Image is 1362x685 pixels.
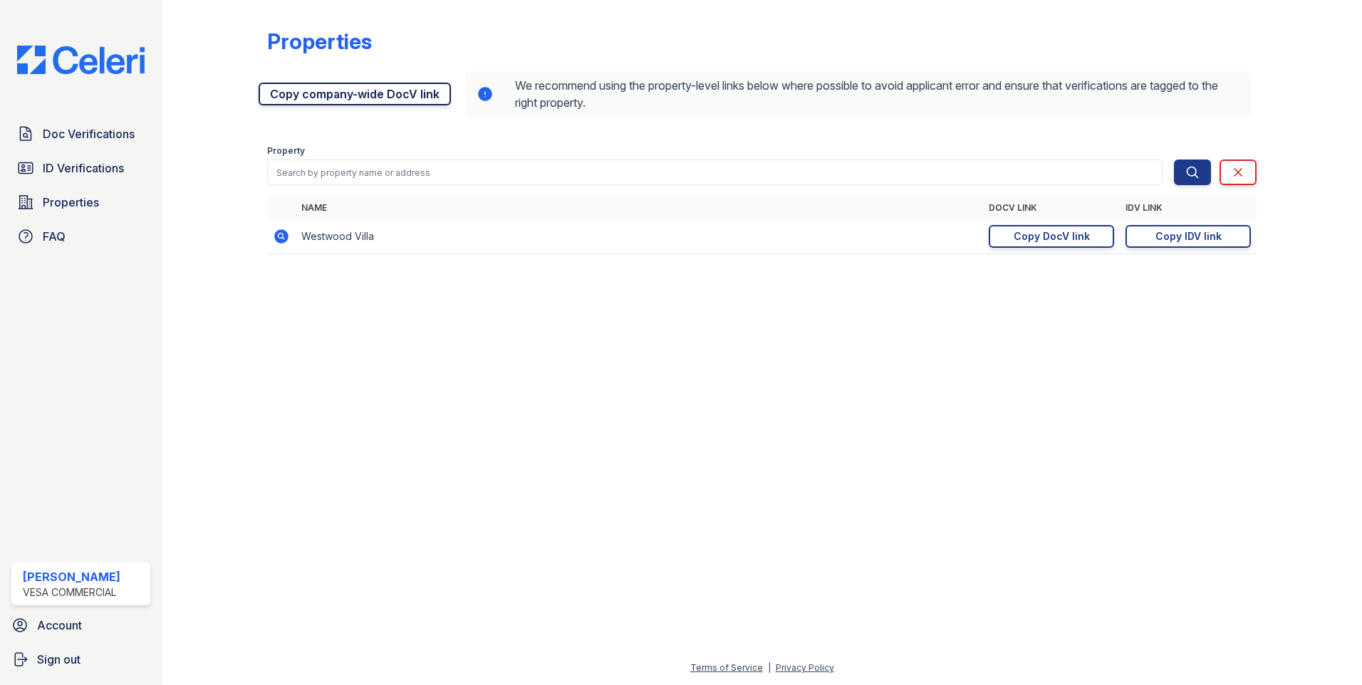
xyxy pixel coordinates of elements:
img: CE_Logo_Blue-a8612792a0a2168367f1c8372b55b34899dd931a85d93a1a3d3e32e68fde9ad4.png [6,46,156,74]
input: Search by property name or address [267,160,1163,185]
div: Properties [267,28,372,54]
a: Copy company-wide DocV link [259,83,451,105]
span: Account [37,617,82,634]
a: Account [6,611,156,639]
div: Copy IDV link [1155,229,1222,244]
td: Westwood Villa [296,219,983,254]
a: FAQ [11,222,150,251]
a: Copy IDV link [1126,225,1251,248]
div: Copy DocV link [1014,229,1090,244]
a: Doc Verifications [11,120,150,148]
th: IDV Link [1120,197,1257,219]
a: Sign out [6,645,156,674]
a: Copy DocV link [989,225,1114,248]
div: We recommend using the property-level links below where possible to avoid applicant error and ens... [465,71,1251,117]
a: ID Verifications [11,154,150,182]
a: Privacy Policy [776,662,834,673]
a: Properties [11,188,150,216]
div: | [768,662,771,673]
div: [PERSON_NAME] [23,568,120,585]
span: ID Verifications [43,160,124,177]
div: Vesa Commercial [23,585,120,600]
span: Properties [43,194,99,211]
span: FAQ [43,228,66,245]
th: Name [296,197,983,219]
label: Property [267,145,305,157]
span: Doc Verifications [43,125,135,142]
a: Terms of Service [690,662,763,673]
span: Sign out [37,651,80,668]
th: DocV Link [983,197,1120,219]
